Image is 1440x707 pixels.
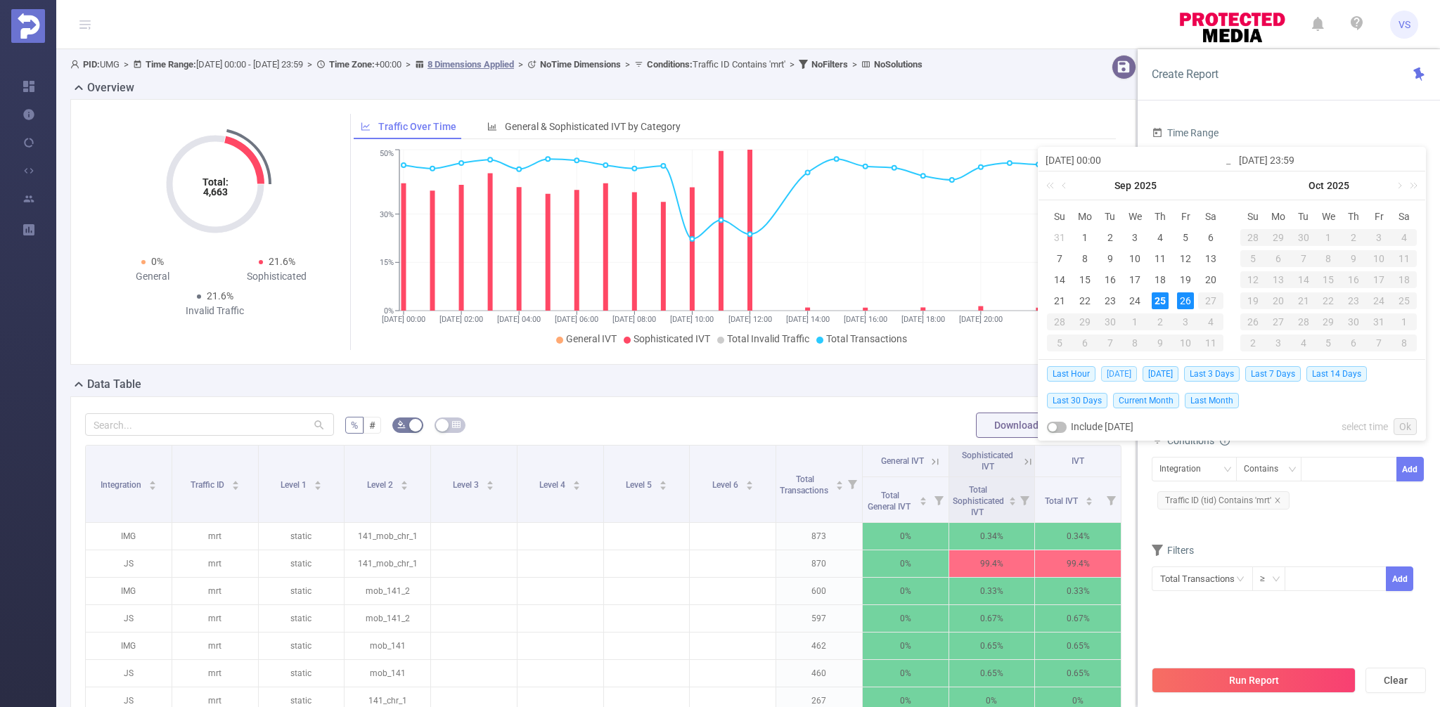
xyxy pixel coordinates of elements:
[1316,210,1342,223] span: We
[1126,229,1143,246] div: 3
[1147,269,1173,290] td: September 18, 2025
[1391,271,1417,288] div: 18
[146,59,196,70] b: Time Range:
[148,479,156,483] i: icon: caret-up
[202,186,227,197] tspan: 4,663
[555,315,598,324] tspan: [DATE] 06:00
[1047,332,1072,353] td: October 5, 2025
[647,59,785,70] span: Traffic ID Contains 'mrt'
[1113,171,1133,200] a: Sep
[1266,250,1291,267] div: 6
[1198,292,1223,309] div: 27
[1098,290,1123,311] td: September 23, 2025
[361,122,371,131] i: icon: line-chart
[378,121,456,132] span: Traffic Over Time
[1392,171,1405,200] a: Next month (PageDown)
[1341,313,1366,330] div: 30
[566,333,617,344] span: General IVT
[1366,248,1391,269] td: October 10, 2025
[1202,271,1219,288] div: 20
[505,121,681,132] span: General & Sophisticated IVT by Category
[1394,418,1417,435] a: Ok
[1341,229,1366,246] div: 2
[1291,250,1316,267] div: 7
[1391,313,1417,330] div: 1
[369,420,375,431] span: #
[1072,206,1098,227] th: Mon
[1266,311,1291,332] td: October 27, 2025
[1240,269,1266,290] td: October 12, 2025
[1177,271,1194,288] div: 19
[1399,11,1410,39] span: VS
[1102,229,1119,246] div: 2
[151,256,164,267] span: 0%
[634,333,710,344] span: Sophisticated IVT
[727,333,809,344] span: Total Invalid Traffic
[1123,210,1148,223] span: We
[1391,248,1417,269] td: October 11, 2025
[85,413,334,436] input: Search...
[1152,127,1219,138] span: Time Range
[1291,271,1316,288] div: 14
[452,420,461,429] i: icon: table
[1173,311,1198,332] td: October 3, 2025
[1266,292,1291,309] div: 20
[351,420,358,431] span: %
[1072,290,1098,311] td: September 22, 2025
[1047,313,1072,330] div: 28
[401,59,415,70] span: >
[1391,229,1417,246] div: 4
[1173,206,1198,227] th: Fri
[1266,206,1291,227] th: Mon
[1123,248,1148,269] td: September 10, 2025
[1072,227,1098,248] td: September 1, 2025
[1391,269,1417,290] td: October 18, 2025
[621,59,634,70] span: >
[1047,393,1107,408] span: Last 30 Days
[1291,248,1316,269] td: October 7, 2025
[1316,250,1342,267] div: 8
[1341,311,1366,332] td: October 30, 2025
[1266,269,1291,290] td: October 13, 2025
[1123,290,1148,311] td: September 24, 2025
[1101,366,1137,382] span: [DATE]
[1240,335,1266,351] div: 2
[901,315,944,324] tspan: [DATE] 18:00
[826,333,907,344] span: Total Transactions
[1396,457,1424,481] button: Add
[1366,227,1391,248] td: October 3, 2025
[1047,210,1072,223] span: Su
[1240,313,1266,330] div: 26
[1391,206,1417,227] th: Sat
[1341,332,1366,353] td: November 6, 2025
[1202,229,1219,246] div: 6
[1240,227,1266,248] td: September 28, 2025
[1316,290,1342,311] td: October 22, 2025
[1291,313,1316,330] div: 28
[1198,311,1223,332] td: October 4, 2025
[1076,271,1093,288] div: 15
[1366,332,1391,353] td: November 7, 2025
[1098,206,1123,227] th: Tue
[91,269,215,284] div: General
[1198,290,1223,311] td: September 27, 2025
[87,376,141,393] h2: Data Table
[1366,229,1391,246] div: 3
[303,59,316,70] span: >
[1076,292,1093,309] div: 22
[1366,206,1391,227] th: Fri
[1260,567,1275,590] div: ≥
[1239,152,1418,169] input: End date
[1098,335,1123,351] div: 7
[1291,206,1316,227] th: Tue
[1391,227,1417,248] td: October 4, 2025
[1076,229,1093,246] div: 1
[1147,311,1173,332] td: October 2, 2025
[1173,269,1198,290] td: September 19, 2025
[1341,269,1366,290] td: October 16, 2025
[1184,366,1240,382] span: Last 3 Days
[1391,335,1417,351] div: 8
[1046,152,1225,169] input: Start date
[1341,292,1366,309] div: 23
[1051,250,1068,267] div: 7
